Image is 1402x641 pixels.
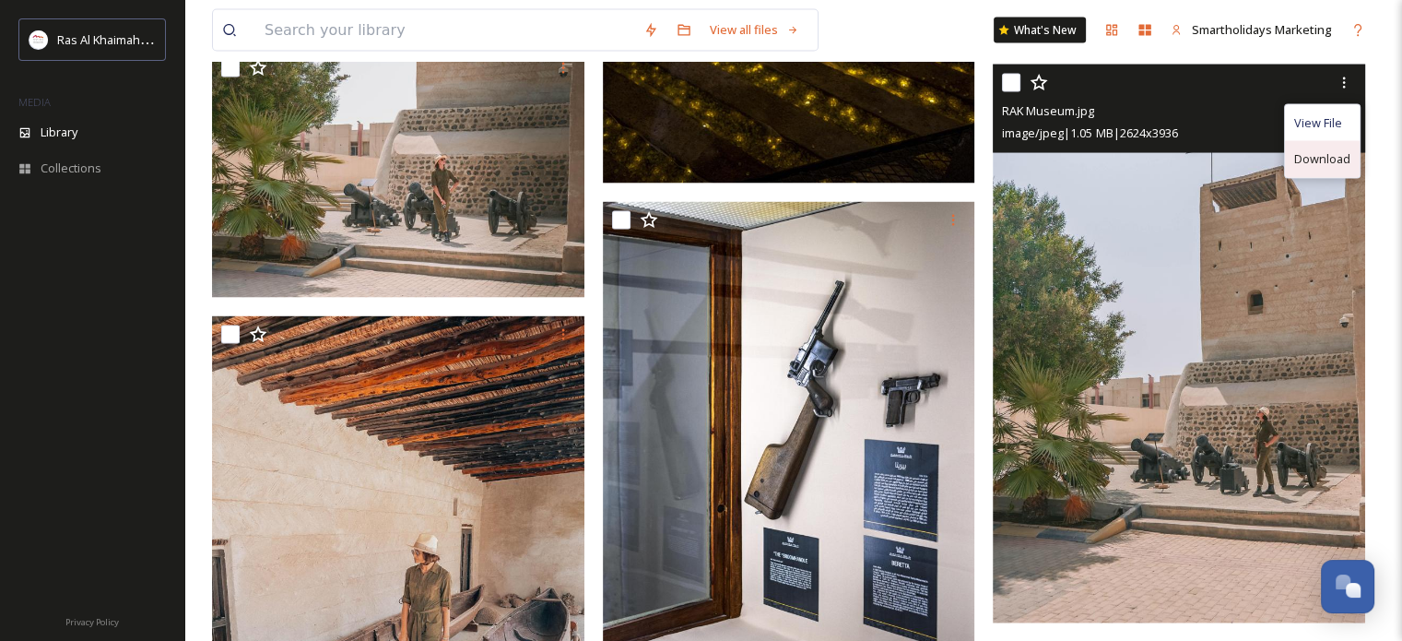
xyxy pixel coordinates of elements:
[65,610,119,632] a: Privacy Policy
[41,160,101,177] span: Collections
[18,95,51,109] span: MEDIA
[993,65,1365,623] img: RAK Museum.jpg
[1321,560,1374,613] button: Open Chat
[29,30,48,49] img: Logo_RAKTDA_RGB-01.png
[1161,12,1341,48] a: Smartholidays Marketing
[255,10,634,51] input: Search your library
[1002,125,1177,141] span: image/jpeg | 1.05 MB | 2624 x 3936
[1192,21,1332,38] span: Smartholidays Marketing
[41,124,77,141] span: Library
[1294,114,1342,132] span: View File
[1002,102,1094,119] span: RAK Museum.jpg
[65,616,119,628] span: Privacy Policy
[994,18,1086,43] a: What's New
[1294,150,1350,168] span: Download
[701,12,808,48] a: View all files
[57,30,318,48] span: Ras Al Khaimah Tourism Development Authority
[212,50,584,299] img: RAK Museum.jpg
